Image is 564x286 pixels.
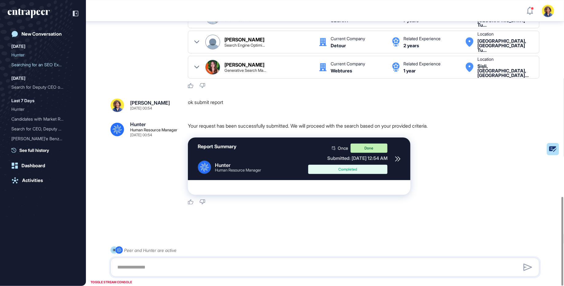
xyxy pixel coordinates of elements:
[11,124,75,134] div: Search for CEO, Deputy CEO, or CSO Candidates in Fintech with Global Vision and M&A Experience in...
[542,5,554,17] img: user-avatar
[11,134,75,144] div: Halim Memiş'e Benzer Adaylar
[403,37,441,41] div: Related Experience
[313,168,383,171] div: Completed
[224,18,251,22] div: SEO Executive
[130,106,152,110] div: [DATE] 00:54
[8,160,78,172] a: Dashboard
[477,57,494,61] div: Location
[8,9,50,18] div: entrapeer-logo
[403,62,441,66] div: Related Experience
[331,18,349,23] div: SEOART
[11,75,25,82] div: [DATE]
[21,31,62,37] div: New Conversation
[331,43,346,48] div: Detour
[11,147,78,153] a: See full history
[11,50,75,60] div: Hunter
[11,82,70,92] div: Search for Deputy CEO or ...
[224,43,265,47] div: Search Engine Optimization Specialist at melen.sa
[11,50,70,60] div: Hunter
[403,68,416,73] div: 1 year
[224,37,264,42] div: [PERSON_NAME]
[11,104,70,114] div: Hunter
[215,168,261,172] div: Human Resource Manager
[477,32,494,36] div: Location
[11,134,70,144] div: [PERSON_NAME]'e Benzer [PERSON_NAME]...
[130,100,170,105] div: [PERSON_NAME]
[224,62,264,67] div: [PERSON_NAME]
[477,39,533,52] div: Istanbul, Türkiye Turkey Turkey
[215,162,261,168] div: Hunter
[11,114,75,124] div: Candidates with Market Research Background in Business Intelligence/Analytics Based in Türkiye
[11,43,25,50] div: [DATE]
[11,60,70,70] div: Searching for an SEO Expe...
[22,178,43,183] div: Activities
[188,99,544,112] div: ok submit report
[11,104,75,114] div: Hunter
[130,128,177,132] div: Human Resource Manager
[8,28,78,40] a: New Conversation
[477,14,533,27] div: Istanbul, Türkiye Turkey Turkey
[206,35,220,49] img: Esmaeel Alsafeen
[198,144,236,149] div: Report Summary
[19,147,49,153] span: See full history
[331,62,365,66] div: Current Company
[124,246,177,254] div: Peer and Hunter are active
[403,43,419,48] div: 2 years
[11,60,75,70] div: Searching for an SEO Expert as a Potential Co-Founder for a GEO Startup
[206,60,220,74] img: Atiye Berika Ertas
[338,146,348,150] span: Once
[477,64,533,78] div: Şişli, Istanbul, Turkey Turkey
[331,37,365,41] div: Current Company
[11,82,75,92] div: Search for Deputy CEO or Chief Strategy Officer in Financial Technology with M&A Experience and L...
[403,18,419,23] div: 7 years
[130,133,152,137] div: [DATE] 00:54
[351,144,387,153] div: Done
[11,97,34,104] div: Last 7 Days
[21,163,45,168] div: Dashboard
[11,114,70,124] div: Candidates with Market Re...
[130,122,146,127] div: Hunter
[331,68,352,73] div: Webtures
[111,99,124,112] img: sara%20resim.jpeg
[188,122,544,130] p: Your request has been successfully submitted. We will proceed with the search based on your provi...
[11,124,70,134] div: Search for CEO, Deputy CE...
[8,174,78,187] a: Activities
[308,155,388,161] div: Submitted: [DATE] 12:54 AM
[224,68,266,72] div: Generative Search Manager @Webtures | SEO | Digital Marketing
